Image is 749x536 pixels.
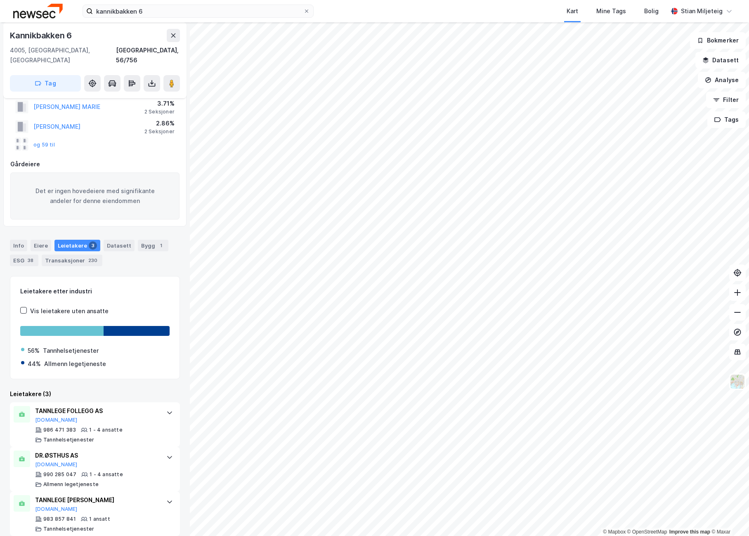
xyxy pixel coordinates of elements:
[644,6,659,16] div: Bolig
[26,256,35,264] div: 38
[10,240,27,251] div: Info
[627,529,667,535] a: OpenStreetMap
[104,240,135,251] div: Datasett
[603,529,626,535] a: Mapbox
[31,240,51,251] div: Eiere
[43,437,95,443] div: Tannhelsetjenester
[44,359,106,369] div: Allmenn legetjeneste
[43,481,99,488] div: Allmenn legetjeneste
[144,109,175,115] div: 2 Seksjoner
[13,4,63,18] img: newsec-logo.f6e21ccffca1b3a03d2d.png
[90,471,123,478] div: 1 - 4 ansatte
[43,526,95,532] div: Tannhelsetjenester
[43,427,76,433] div: 986 471 383
[144,99,175,109] div: 3.71%
[10,29,73,42] div: Kannikbakken 6
[681,6,723,16] div: Stian Miljeteig
[35,451,158,460] div: DR.ØSTHUS AS
[144,128,175,135] div: 2 Seksjoner
[695,52,746,68] button: Datasett
[10,255,38,266] div: ESG
[93,5,303,17] input: Søk på adresse, matrikkel, gårdeiere, leietakere eller personer
[30,306,109,316] div: Vis leietakere uten ansatte
[43,346,99,356] div: Tannhelsetjenester
[43,516,76,522] div: 983 857 841
[10,389,180,399] div: Leietakere (3)
[708,496,749,536] iframe: Chat Widget
[10,45,116,65] div: 4005, [GEOGRAPHIC_DATA], [GEOGRAPHIC_DATA]
[43,471,76,478] div: 990 285 047
[690,32,746,49] button: Bokmerker
[567,6,578,16] div: Kart
[10,75,81,92] button: Tag
[54,240,100,251] div: Leietakere
[116,45,180,65] div: [GEOGRAPHIC_DATA], 56/756
[144,118,175,128] div: 2.86%
[708,496,749,536] div: Kontrollprogram for chat
[28,359,41,369] div: 44%
[707,111,746,128] button: Tags
[89,516,110,522] div: 1 ansatt
[730,374,745,390] img: Z
[35,495,158,505] div: TANNLEGE [PERSON_NAME]
[35,461,78,468] button: [DOMAIN_NAME]
[10,172,180,220] div: Det er ingen hovedeiere med signifikante andeler for denne eiendommen
[10,159,180,169] div: Gårdeiere
[35,406,158,416] div: TANNLEGE FOLLEGG AS
[706,92,746,108] button: Filter
[596,6,626,16] div: Mine Tags
[157,241,165,250] div: 1
[669,529,710,535] a: Improve this map
[35,506,78,512] button: [DOMAIN_NAME]
[35,417,78,423] button: [DOMAIN_NAME]
[89,427,123,433] div: 1 - 4 ansatte
[138,240,168,251] div: Bygg
[698,72,746,88] button: Analyse
[20,286,170,296] div: Leietakere etter industri
[28,346,40,356] div: 56%
[87,256,99,264] div: 230
[42,255,102,266] div: Transaksjoner
[89,241,97,250] div: 3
